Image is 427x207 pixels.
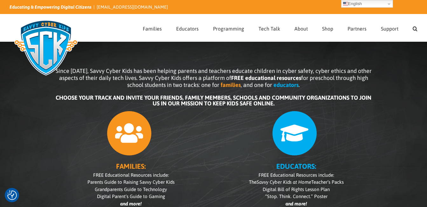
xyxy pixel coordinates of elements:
a: Programming [213,14,244,41]
span: . [299,82,300,88]
b: educators [273,82,299,88]
button: Consent Preferences [7,190,17,200]
span: Families [143,26,162,31]
span: Digital Bill of Rights Lesson Plan [263,187,330,192]
span: Shop [322,26,333,31]
span: Programming [213,26,244,31]
span: The Teacher’s Packs [249,179,344,185]
b: families [221,82,241,88]
i: Educating & Empowering Digital Citizens [10,4,92,10]
span: FREE Educational Resources include: [93,172,169,178]
a: Educators [176,14,199,41]
span: “Stop. Think. Connect.” Poster [265,194,327,199]
a: Support [381,14,398,41]
span: Partners [348,26,367,31]
i: and more! [286,201,307,206]
a: Search [413,14,417,41]
b: EDUCATORS: [276,162,316,170]
span: Educators [176,26,199,31]
img: en [343,1,348,6]
img: Savvy Cyber Kids Logo [10,16,82,80]
nav: Main Menu [143,14,417,41]
a: Families [143,14,162,41]
a: [EMAIL_ADDRESS][DOMAIN_NAME] [97,4,168,10]
a: Partners [348,14,367,41]
b: FAMILIES: [116,162,146,170]
span: Parents Guide to Raising Savvy Cyber Kids [87,179,175,185]
a: About [294,14,308,41]
a: Tech Talk [258,14,280,41]
span: Support [381,26,398,31]
i: and more! [120,201,141,206]
a: Shop [322,14,333,41]
b: FREE educational resources [231,75,301,81]
img: Revisit consent button [7,190,17,200]
span: Since [DATE], Savvy Cyber Kids has been helping parents and teachers educate children in cyber sa... [56,68,372,88]
b: CHOOSE YOUR TRACK AND INVITE YOUR FRIENDS, FAMILY MEMBERS, SCHOOLS AND COMMUNITY ORGANIZATIONS TO... [56,94,371,107]
span: Grandparents Guide to Technology [95,187,167,192]
span: Tech Talk [258,26,280,31]
span: FREE Educational Resources include: [258,172,334,178]
span: About [294,26,308,31]
span: Digital Parent’s Guide to Gaming [97,194,165,199]
span: , and one for [241,82,272,88]
i: Savvy Cyber Kids at Home [257,179,311,185]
